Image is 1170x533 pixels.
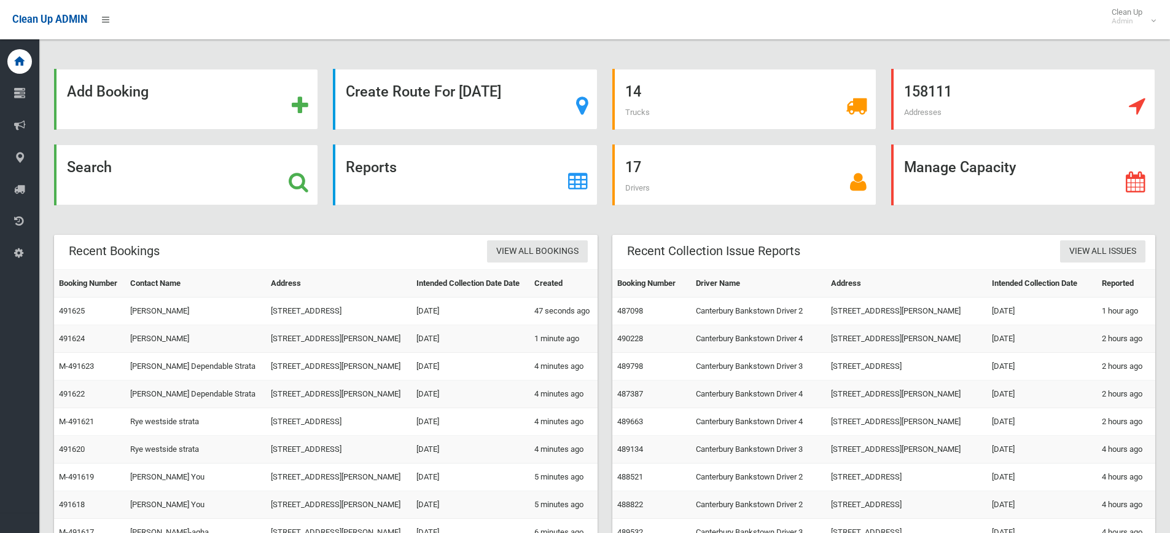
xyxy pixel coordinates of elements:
a: 491625 [59,306,85,315]
td: [STREET_ADDRESS] [826,491,987,519]
strong: 158111 [904,83,952,100]
td: [STREET_ADDRESS][PERSON_NAME] [826,298,987,325]
td: [STREET_ADDRESS][PERSON_NAME] [826,436,987,464]
td: Canterbury Bankstown Driver 2 [691,298,826,325]
a: Add Booking [54,69,318,130]
span: Trucks [625,108,650,117]
a: View All Bookings [487,240,588,263]
td: 1 minute ago [529,325,598,353]
td: Canterbury Bankstown Driver 4 [691,408,826,436]
span: Drivers [625,183,650,192]
a: 491620 [59,444,85,454]
strong: Search [67,159,112,176]
td: 4 hours ago [1097,491,1155,519]
a: 487098 [617,306,643,315]
td: [STREET_ADDRESS][PERSON_NAME] [266,325,411,353]
strong: Manage Capacity [904,159,1016,176]
th: Created [529,270,598,298]
td: [STREET_ADDRESS] [266,408,411,436]
td: [DATE] [987,381,1097,408]
th: Address [826,270,987,298]
td: [STREET_ADDRESS][PERSON_NAME] [826,381,987,408]
th: Reported [1097,270,1155,298]
td: [STREET_ADDRESS][PERSON_NAME] [266,464,411,491]
a: 158111 Addresses [891,69,1155,130]
a: 489798 [617,361,643,371]
strong: Add Booking [67,83,149,100]
td: Rye westside strata [125,408,266,436]
strong: Create Route For [DATE] [346,83,501,100]
td: [DATE] [987,298,1097,325]
td: [DATE] [411,298,529,325]
td: [PERSON_NAME] Dependable Strata [125,353,266,381]
td: [DATE] [987,353,1097,381]
td: Canterbury Bankstown Driver 4 [691,381,826,408]
a: Manage Capacity [891,144,1155,205]
td: 5 minutes ago [529,464,598,491]
th: Contact Name [125,270,266,298]
td: [PERSON_NAME] You [125,491,266,519]
td: [STREET_ADDRESS][PERSON_NAME] [266,381,411,408]
a: 489663 [617,417,643,426]
th: Booking Number [54,270,125,298]
a: 17 Drivers [612,144,876,205]
td: 2 hours ago [1097,408,1155,436]
a: 491618 [59,500,85,509]
td: [STREET_ADDRESS] [266,436,411,464]
td: 5 minutes ago [529,491,598,519]
td: [DATE] [987,325,1097,353]
td: [PERSON_NAME] [125,325,266,353]
a: 488521 [617,472,643,481]
strong: Reports [346,159,397,176]
th: Address [266,270,411,298]
span: Clean Up [1106,7,1155,26]
td: [DATE] [987,408,1097,436]
td: 47 seconds ago [529,298,598,325]
td: [DATE] [411,353,529,381]
a: Search [54,144,318,205]
td: [DATE] [987,464,1097,491]
td: Rye westside strata [125,436,266,464]
th: Intended Collection Date [987,270,1097,298]
td: Canterbury Bankstown Driver 4 [691,325,826,353]
td: 1 hour ago [1097,298,1155,325]
td: [PERSON_NAME] You [125,464,266,491]
td: 2 hours ago [1097,325,1155,353]
a: 491622 [59,389,85,398]
a: M-491623 [59,361,94,371]
a: Create Route For [DATE] [333,69,597,130]
td: 4 minutes ago [529,408,598,436]
header: Recent Bookings [54,239,174,263]
td: [DATE] [411,464,529,491]
a: 490228 [617,334,643,343]
td: [DATE] [411,381,529,408]
th: Driver Name [691,270,826,298]
a: 489134 [617,444,643,454]
td: [PERSON_NAME] Dependable Strata [125,381,266,408]
header: Recent Collection Issue Reports [612,239,815,263]
td: [STREET_ADDRESS] [826,353,987,381]
td: [PERSON_NAME] [125,298,266,325]
a: Reports [333,144,597,205]
td: [STREET_ADDRESS][PERSON_NAME] [826,325,987,353]
a: 14 Trucks [612,69,876,130]
span: Clean Up ADMIN [12,14,87,25]
td: 4 hours ago [1097,436,1155,464]
td: 4 minutes ago [529,353,598,381]
td: 2 hours ago [1097,353,1155,381]
small: Admin [1112,17,1142,26]
td: Canterbury Bankstown Driver 3 [691,436,826,464]
td: 4 minutes ago [529,436,598,464]
td: [DATE] [411,436,529,464]
a: 488822 [617,500,643,509]
a: 491624 [59,334,85,343]
span: Addresses [904,108,942,117]
th: Intended Collection Date Date [411,270,529,298]
a: View All Issues [1060,240,1145,263]
td: [STREET_ADDRESS][PERSON_NAME] [266,491,411,519]
td: 2 hours ago [1097,381,1155,408]
strong: 17 [625,159,641,176]
td: [DATE] [411,491,529,519]
td: [STREET_ADDRESS] [266,298,411,325]
td: [STREET_ADDRESS][PERSON_NAME] [266,353,411,381]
